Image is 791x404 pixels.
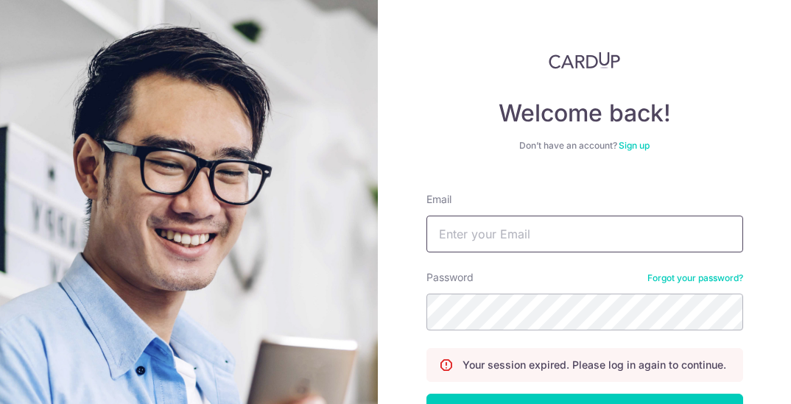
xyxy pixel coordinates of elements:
a: Sign up [619,140,650,151]
label: Password [426,270,474,285]
a: Forgot your password? [647,272,743,284]
input: Enter your Email [426,216,743,252]
p: Your session expired. Please log in again to continue. [463,358,726,372]
label: Email [426,192,451,207]
div: Don’t have an account? [426,140,743,152]
h4: Welcome back! [426,99,743,128]
img: CardUp Logo [549,52,621,69]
